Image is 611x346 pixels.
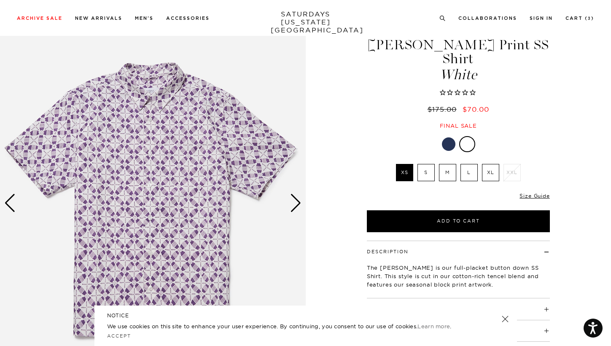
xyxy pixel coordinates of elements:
[565,16,594,21] a: Cart (3)
[271,10,340,34] a: SATURDAYS[US_STATE][GEOGRAPHIC_DATA]
[107,312,504,319] h5: NOTICE
[366,122,551,129] div: Final sale
[4,194,16,212] div: Previous slide
[107,333,132,339] a: Accept
[290,194,301,212] div: Next slide
[17,16,62,21] a: Archive Sale
[588,17,591,21] small: 3
[417,164,435,181] label: S
[366,89,551,97] span: Rated 0.0 out of 5 stars 0 reviews
[367,263,550,289] p: The [PERSON_NAME] is our full-placket button down SS Shirt. This style is cut in our cotton-rich ...
[367,249,409,254] button: Description
[463,105,489,113] span: $70.00
[458,16,517,21] a: Collaborations
[135,16,153,21] a: Men's
[107,322,474,330] p: We use cookies on this site to enhance your user experience. By continuing, you consent to our us...
[439,164,456,181] label: M
[366,38,551,82] h1: [PERSON_NAME] Print SS Shirt
[396,164,413,181] label: XS
[367,210,550,232] button: Add to Cart
[166,16,210,21] a: Accessories
[366,68,551,82] span: White
[530,16,553,21] a: Sign In
[482,164,499,181] label: XL
[428,105,460,113] del: $175.00
[519,193,549,199] a: Size Guide
[75,16,122,21] a: New Arrivals
[417,323,450,330] a: Learn more
[460,164,478,181] label: L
